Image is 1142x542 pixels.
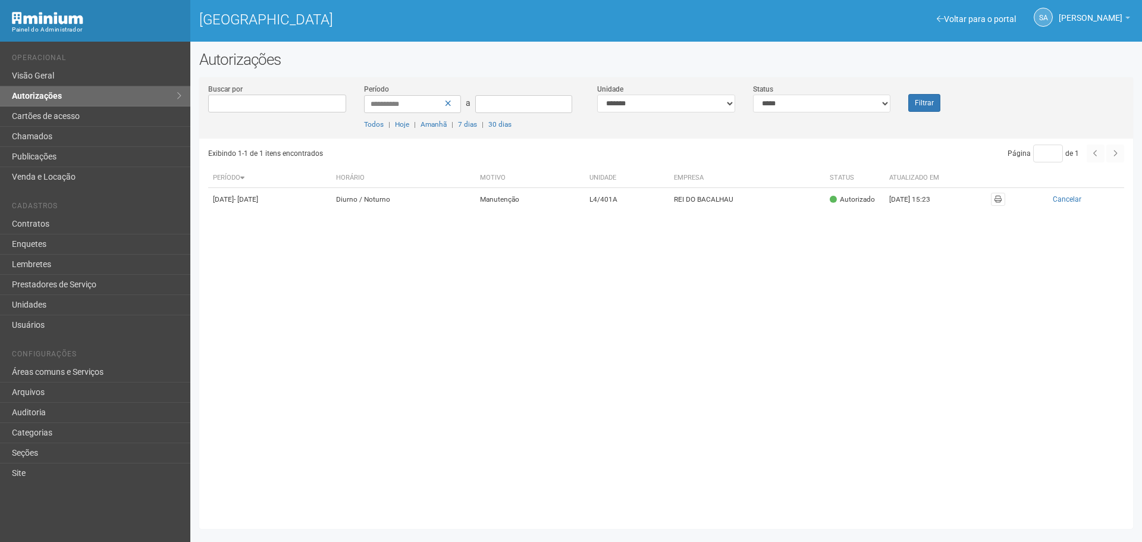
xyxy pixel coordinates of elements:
label: Unidade [597,84,623,95]
button: Cancelar [1015,193,1119,206]
a: Voltar para o portal [937,14,1016,24]
img: Minium [12,12,83,24]
td: Diurno / Noturno [331,188,475,211]
div: Exibindo 1-1 de 1 itens encontrados [208,145,663,162]
h2: Autorizações [199,51,1133,68]
li: Operacional [12,54,181,66]
td: Manutenção [475,188,585,211]
span: - [DATE] [234,195,258,203]
a: Hoje [395,120,409,129]
th: Período [208,168,331,188]
span: | [451,120,453,129]
button: Filtrar [908,94,940,112]
label: Período [364,84,389,95]
th: Motivo [475,168,585,188]
a: Todos [364,120,384,129]
th: Status [825,168,884,188]
th: Atualizado em [884,168,950,188]
td: REI DO BACALHAU [669,188,824,211]
label: Status [753,84,773,95]
span: | [388,120,390,129]
span: | [482,120,484,129]
td: [DATE] [208,188,331,211]
span: Silvio Anjos [1059,2,1122,23]
div: Painel do Administrador [12,24,181,35]
div: Autorizado [830,195,875,205]
th: Horário [331,168,475,188]
th: Unidade [585,168,669,188]
span: a [466,98,470,108]
a: [PERSON_NAME] [1059,15,1130,24]
h1: [GEOGRAPHIC_DATA] [199,12,657,27]
a: 7 dias [458,120,477,129]
td: L4/401A [585,188,669,211]
a: SA [1034,8,1053,27]
a: 30 dias [488,120,512,129]
th: Empresa [669,168,824,188]
span: | [414,120,416,129]
li: Configurações [12,350,181,362]
li: Cadastros [12,202,181,214]
span: Página de 1 [1008,149,1079,158]
label: Buscar por [208,84,243,95]
td: [DATE] 15:23 [884,188,950,211]
a: Amanhã [421,120,447,129]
